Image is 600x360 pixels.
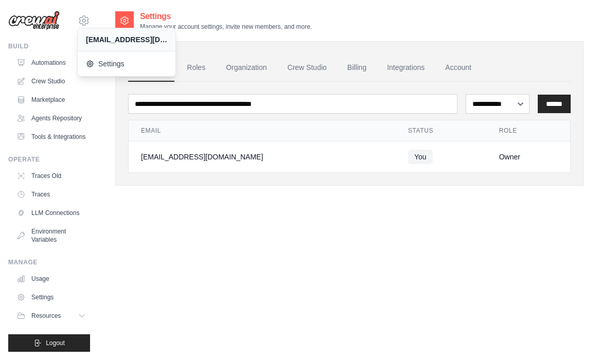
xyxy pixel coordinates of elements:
[31,312,61,320] span: Resources
[408,150,433,164] span: You
[46,339,65,347] span: Logout
[86,59,167,69] span: Settings
[12,55,90,71] a: Automations
[8,258,90,266] div: Manage
[12,92,90,108] a: Marketplace
[12,271,90,287] a: Usage
[12,289,90,305] a: Settings
[12,223,90,248] a: Environment Variables
[12,205,90,221] a: LLM Connections
[499,152,558,162] div: Owner
[179,54,214,82] a: Roles
[12,168,90,184] a: Traces Old
[487,120,570,141] th: Role
[339,54,375,82] a: Billing
[140,10,312,23] h2: Settings
[12,73,90,89] a: Crew Studio
[8,155,90,164] div: Operate
[78,53,175,74] a: Settings
[141,152,383,162] div: [EMAIL_ADDRESS][DOMAIN_NAME]
[129,120,396,141] th: Email
[8,42,90,50] div: Build
[86,34,167,45] div: [EMAIL_ADDRESS][DOMAIN_NAME]
[12,129,90,145] a: Tools & Integrations
[8,334,90,352] button: Logout
[437,54,480,82] a: Account
[12,110,90,127] a: Agents Repository
[140,23,312,31] p: Manage your account settings, invite new members, and more.
[8,11,60,30] img: Logo
[12,308,90,324] button: Resources
[218,54,275,82] a: Organization
[279,54,335,82] a: Crew Studio
[12,186,90,203] a: Traces
[379,54,433,82] a: Integrations
[396,120,487,141] th: Status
